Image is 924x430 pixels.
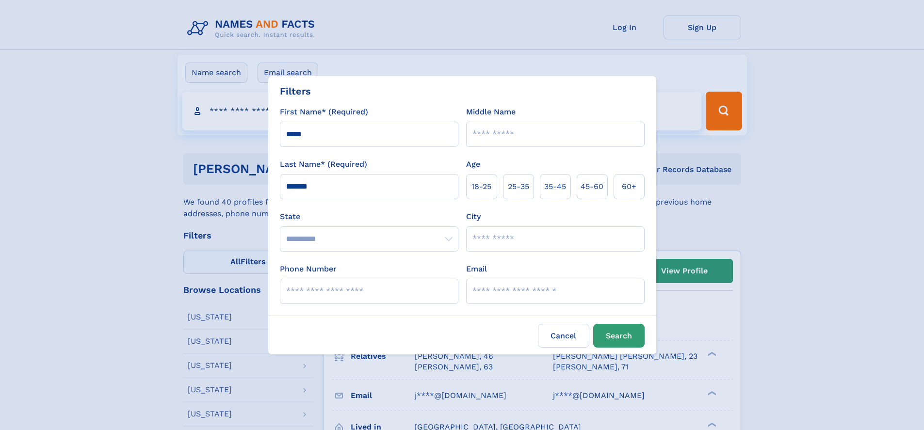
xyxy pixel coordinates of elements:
label: Age [466,159,480,170]
span: 60+ [622,181,636,192]
span: 25‑35 [508,181,529,192]
label: Last Name* (Required) [280,159,367,170]
label: Email [466,263,487,275]
label: Cancel [538,324,589,348]
label: State [280,211,458,223]
div: Filters [280,84,311,98]
label: First Name* (Required) [280,106,368,118]
label: Middle Name [466,106,516,118]
span: 45‑60 [581,181,603,192]
label: City [466,211,481,223]
span: 35‑45 [544,181,566,192]
span: 18‑25 [471,181,491,192]
label: Phone Number [280,263,337,275]
button: Search [593,324,645,348]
